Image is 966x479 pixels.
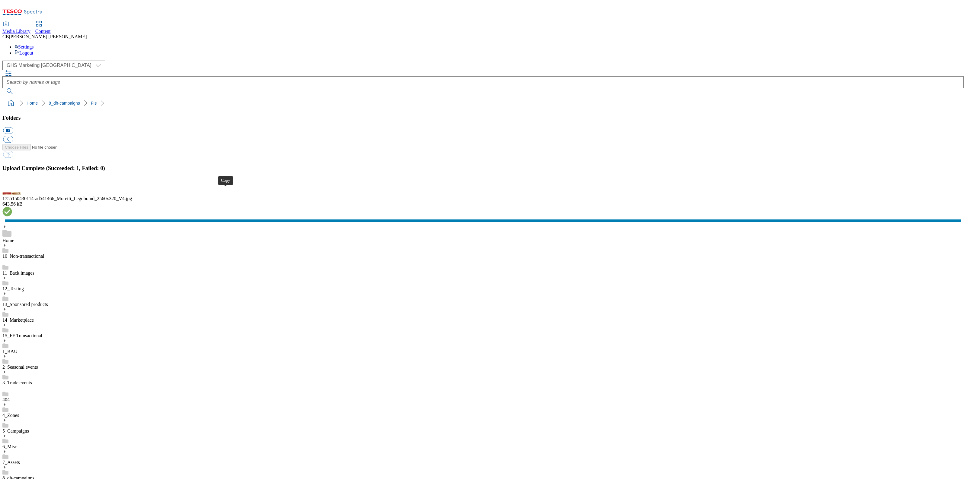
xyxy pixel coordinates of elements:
[2,97,964,109] nav: breadcrumb
[2,397,10,402] a: 404
[27,101,38,106] a: Home
[2,444,17,449] a: 6_Misc
[2,364,38,370] a: 2_Seasonal events
[2,201,964,207] div: 643.56 kB
[2,115,964,121] h3: Folders
[2,413,19,418] a: 4_Zones
[2,428,29,433] a: 5_Campaigns
[35,29,51,34] span: Content
[91,101,97,106] a: FIs
[35,21,51,34] a: Content
[2,165,964,172] h3: Upload Complete (Succeeded: 1, Failed: 0)
[6,98,16,108] a: home
[14,50,33,55] a: Logout
[2,286,24,291] a: 12_Testing
[2,34,9,39] span: CB
[14,44,34,49] a: Settings
[2,192,21,195] img: preview
[2,76,964,88] input: Search by names or tags
[2,196,964,201] div: 1755150430114-ad541466_Moretti_Legobrand_2560x320_V4.jpg
[2,254,44,259] a: 10_Non-transactional
[2,29,30,34] span: Media Library
[2,380,32,385] a: 3_Trade events
[2,238,14,243] a: Home
[2,21,30,34] a: Media Library
[49,101,80,106] a: 8_dh-campaigns
[2,333,42,338] a: 15_FF Transactional
[2,349,18,354] a: 1_BAU
[2,460,20,465] a: 7_Assets
[2,302,48,307] a: 13_Sponsored products
[2,270,34,276] a: 11_Back images
[2,317,34,323] a: 14_Marketplace
[9,34,87,39] span: [PERSON_NAME] [PERSON_NAME]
